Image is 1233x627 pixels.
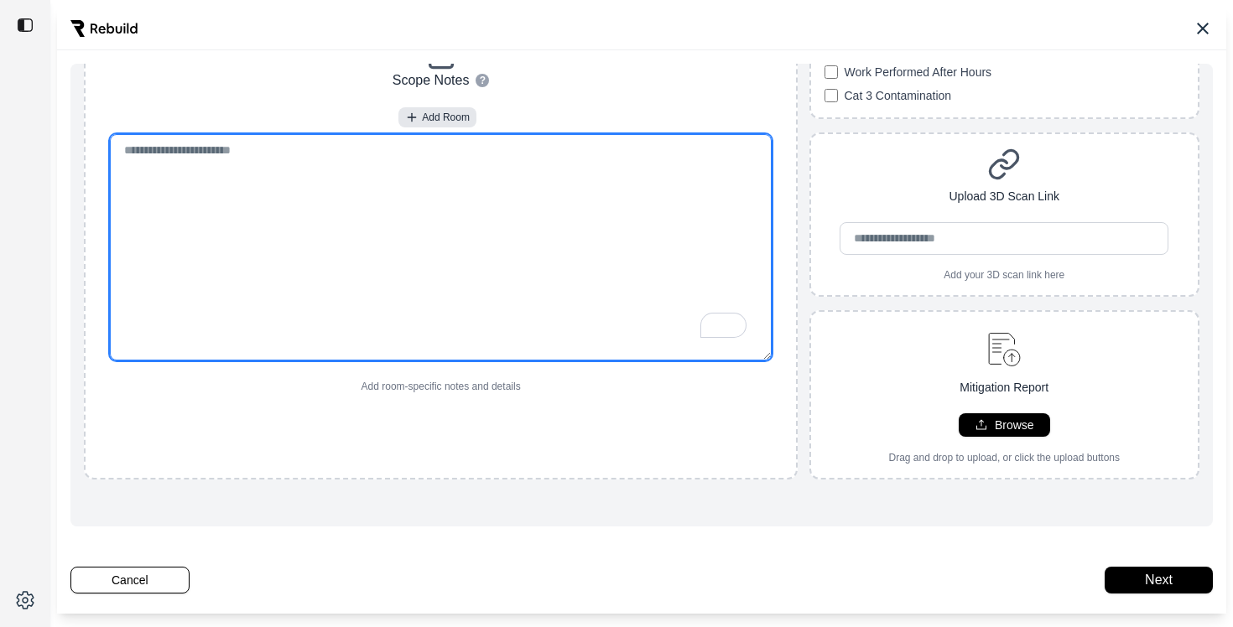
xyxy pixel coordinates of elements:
[825,89,838,102] input: Cat 3 Contamination
[825,65,838,79] input: Work Performed After Hours
[960,379,1048,396] p: Mitigation Report
[398,107,476,127] button: Add Room
[959,413,1050,437] button: Browse
[981,325,1028,372] img: upload-document.svg
[888,451,1120,464] p: Drag and drop to upload, or click the upload buttons
[70,20,138,37] img: Rebuild
[845,64,992,80] span: Work Performed After Hours
[995,417,1034,433] p: Browse
[17,17,34,34] img: toggle sidebar
[1105,567,1213,593] button: Next
[362,380,521,393] p: Add room-specific notes and details
[422,111,470,124] span: Add Room
[110,134,773,360] textarea: To enrich screen reader interactions, please activate Accessibility in Grammarly extension settings
[845,87,952,104] span: Cat 3 Contamination
[393,70,470,91] p: Scope Notes
[944,268,1064,282] p: Add your 3D scan link here
[949,188,1059,205] p: Upload 3D Scan Link
[70,567,190,593] button: Cancel
[480,74,486,87] span: ?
